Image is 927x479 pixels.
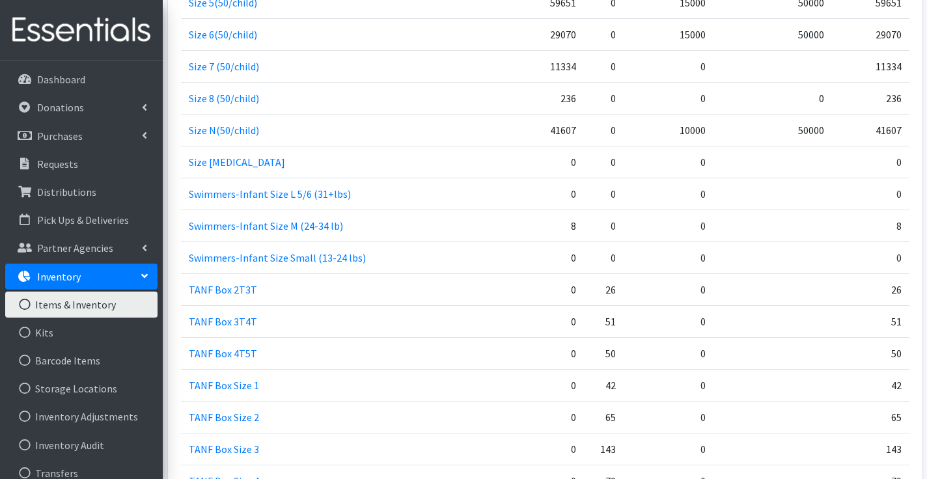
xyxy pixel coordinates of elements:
td: 50000 [713,114,832,146]
p: Requests [37,157,78,171]
td: 143 [832,433,909,465]
td: 50000 [713,18,832,50]
a: Size 8 (50/child) [189,92,259,105]
td: 0 [832,241,909,273]
td: 0 [584,18,624,50]
td: 0 [487,337,584,369]
a: Barcode Items [5,348,158,374]
a: Swimmers-Infant Size Small (13-24 lbs) [189,251,366,264]
td: 0 [584,146,624,178]
td: 0 [624,210,713,241]
td: 42 [584,369,624,401]
a: Requests [5,151,158,177]
a: Distributions [5,179,158,205]
a: TANF Box Size 3 [189,443,259,456]
td: 8 [832,210,909,241]
a: Inventory Audit [5,432,158,458]
td: 51 [832,305,909,337]
td: 0 [624,369,713,401]
a: Dashboard [5,66,158,92]
td: 0 [624,50,713,82]
p: Partner Agencies [37,241,113,254]
td: 11334 [832,50,909,82]
a: Pick Ups & Deliveries [5,207,158,233]
td: 29070 [487,18,584,50]
td: 41607 [487,114,584,146]
td: 236 [832,82,909,114]
td: 65 [832,401,909,433]
td: 0 [487,401,584,433]
a: Items & Inventory [5,292,158,318]
a: TANF Box 2T3T [189,283,257,296]
td: 50 [832,337,909,369]
td: 65 [584,401,624,433]
td: 0 [624,305,713,337]
td: 0 [832,178,909,210]
td: 0 [713,82,832,114]
a: Purchases [5,123,158,149]
a: Storage Locations [5,376,158,402]
a: TANF Box Size 2 [189,411,259,424]
td: 50 [584,337,624,369]
a: Size 6(50/child) [189,28,257,41]
td: 0 [584,82,624,114]
td: 0 [584,178,624,210]
td: 51 [584,305,624,337]
a: TANF Box 3T4T [189,315,257,328]
td: 143 [584,433,624,465]
td: 0 [487,433,584,465]
td: 0 [487,146,584,178]
td: 0 [624,241,713,273]
a: Size [MEDICAL_DATA] [189,156,285,169]
td: 0 [624,178,713,210]
a: Swimmers-Infant Size M (24-34 lb) [189,219,343,232]
a: Swimmers-Infant Size L 5/6 (31+lbs) [189,187,351,200]
td: 0 [624,401,713,433]
a: Size N(50/child) [189,124,259,137]
td: 0 [487,305,584,337]
td: 0 [624,82,713,114]
td: 0 [487,273,584,305]
td: 0 [624,273,713,305]
p: Donations [37,101,84,114]
td: 29070 [832,18,909,50]
td: 8 [487,210,584,241]
td: 0 [624,433,713,465]
td: 0 [487,241,584,273]
td: 0 [832,146,909,178]
a: TANF Box 4T5T [189,347,257,360]
img: HumanEssentials [5,8,158,52]
a: Inventory [5,264,158,290]
td: 0 [584,210,624,241]
a: Donations [5,94,158,120]
td: 0 [487,369,584,401]
a: Size 7 (50/child) [189,60,259,73]
td: 0 [584,241,624,273]
td: 0 [584,50,624,82]
td: 0 [584,114,624,146]
td: 236 [487,82,584,114]
td: 42 [832,369,909,401]
p: Distributions [37,185,96,198]
a: Partner Agencies [5,235,158,261]
td: 26 [584,273,624,305]
td: 26 [832,273,909,305]
a: Kits [5,320,158,346]
a: TANF Box Size 1 [189,379,259,392]
td: 41607 [832,114,909,146]
td: 10000 [624,114,713,146]
a: Inventory Adjustments [5,404,158,430]
p: Dashboard [37,73,85,86]
p: Pick Ups & Deliveries [37,213,129,226]
p: Inventory [37,270,81,283]
td: 11334 [487,50,584,82]
td: 0 [624,337,713,369]
td: 0 [487,178,584,210]
td: 15000 [624,18,713,50]
td: 0 [624,146,713,178]
p: Purchases [37,130,83,143]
